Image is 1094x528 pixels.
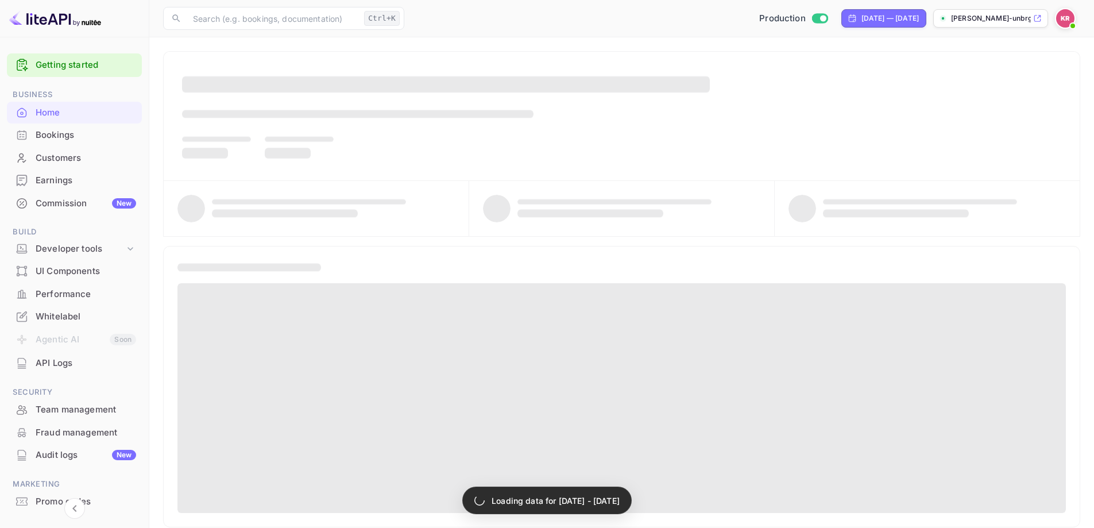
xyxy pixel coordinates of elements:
[7,399,142,421] div: Team management
[7,306,142,328] div: Whitelabel
[7,422,142,443] a: Fraud management
[9,9,101,28] img: LiteAPI logo
[36,106,136,120] div: Home
[7,283,142,305] a: Performance
[7,352,142,375] div: API Logs
[36,59,136,72] a: Getting started
[7,102,142,123] a: Home
[7,491,142,513] div: Promo codes
[36,426,136,440] div: Fraud management
[112,450,136,460] div: New
[364,11,400,26] div: Ctrl+K
[492,495,620,507] p: Loading data for [DATE] - [DATE]
[36,242,125,256] div: Developer tools
[36,357,136,370] div: API Logs
[7,88,142,101] span: Business
[7,352,142,373] a: API Logs
[951,13,1031,24] p: [PERSON_NAME]-unbrg.[PERSON_NAME]...
[7,283,142,306] div: Performance
[755,12,832,25] div: Switch to Sandbox mode
[7,399,142,420] a: Team management
[7,239,142,259] div: Developer tools
[7,306,142,327] a: Whitelabel
[36,152,136,165] div: Customers
[36,495,136,508] div: Promo codes
[7,192,142,214] a: CommissionNew
[7,491,142,512] a: Promo codes
[759,12,806,25] span: Production
[7,169,142,191] a: Earnings
[7,478,142,491] span: Marketing
[7,386,142,399] span: Security
[36,288,136,301] div: Performance
[7,226,142,238] span: Build
[7,53,142,77] div: Getting started
[861,13,919,24] div: [DATE] — [DATE]
[7,169,142,192] div: Earnings
[36,197,136,210] div: Commission
[36,403,136,417] div: Team management
[7,422,142,444] div: Fraud management
[36,129,136,142] div: Bookings
[112,198,136,209] div: New
[7,444,142,467] div: Audit logsNew
[7,260,142,283] div: UI Components
[7,444,142,465] a: Audit logsNew
[7,260,142,282] a: UI Components
[36,449,136,462] div: Audit logs
[7,147,142,168] a: Customers
[64,498,85,519] button: Collapse navigation
[36,310,136,323] div: Whitelabel
[7,102,142,124] div: Home
[7,124,142,145] a: Bookings
[7,192,142,215] div: CommissionNew
[36,265,136,278] div: UI Components
[7,124,142,147] div: Bookings
[36,174,136,187] div: Earnings
[7,147,142,169] div: Customers
[1056,9,1074,28] img: Kobus Roux
[186,7,359,30] input: Search (e.g. bookings, documentation)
